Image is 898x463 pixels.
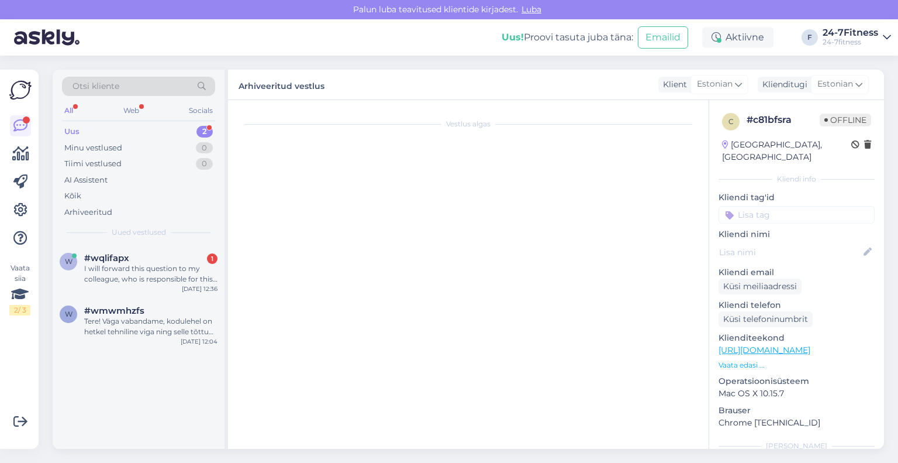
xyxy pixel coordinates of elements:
[719,246,861,259] input: Lisa nimi
[84,306,144,316] span: #wmwmhzfs
[817,78,853,91] span: Estonian
[64,142,122,154] div: Minu vestlused
[719,266,875,279] p: Kliendi email
[84,253,129,263] span: #wqlifapx
[112,227,166,238] span: Uued vestlused
[9,305,30,315] div: 2 / 3
[502,32,524,43] b: Uus!
[719,279,802,294] div: Küsi meiliaadressi
[719,174,875,184] div: Kliendi info
[207,253,217,264] div: 1
[758,78,807,91] div: Klienditugi
[658,78,687,91] div: Klient
[719,345,810,355] a: [URL][DOMAIN_NAME]
[802,29,818,46] div: F
[9,79,32,101] img: Askly Logo
[719,417,875,429] p: Chrome [TECHNICAL_ID]
[719,299,875,311] p: Kliendi telefon
[84,316,217,337] div: Tere! Väga vabandame, kodulehel on hetkel tehniline viga ning selle tõttu hetkel antud funktsioon...
[719,332,875,344] p: Klienditeekond
[702,27,773,48] div: Aktiivne
[196,126,213,138] div: 2
[719,311,813,327] div: Küsi telefoninumbrit
[64,207,112,218] div: Arhiveeritud
[747,113,820,127] div: # c81bfsra
[823,28,891,47] a: 24-7Fitness24-7fitness
[186,103,215,118] div: Socials
[638,26,688,49] button: Emailid
[72,80,119,92] span: Otsi kliente
[64,174,108,186] div: AI Assistent
[719,228,875,241] p: Kliendi nimi
[182,284,217,293] div: [DATE] 12:36
[502,30,633,44] div: Proovi tasuta juba täna:
[823,37,878,47] div: 24-7fitness
[64,158,122,170] div: Tiimi vestlused
[196,158,213,170] div: 0
[65,310,72,318] span: w
[719,360,875,371] p: Vaata edasi ...
[62,103,75,118] div: All
[9,263,30,315] div: Vaata siia
[121,103,141,118] div: Web
[722,139,851,163] div: [GEOGRAPHIC_DATA], [GEOGRAPHIC_DATA]
[728,117,734,126] span: c
[719,441,875,451] div: [PERSON_NAME]
[719,404,875,417] p: Brauser
[823,28,878,37] div: 24-7Fitness
[719,375,875,387] p: Operatsioonisüsteem
[64,190,81,202] div: Kõik
[820,114,871,126] span: Offline
[240,119,697,129] div: Vestlus algas
[697,78,733,91] span: Estonian
[239,77,324,92] label: Arhiveeritud vestlus
[84,263,217,284] div: I will forward this question to my colleague, who is responsible for this. The reply will be here...
[719,387,875,400] p: Mac OS X 10.15.7
[65,257,72,266] span: w
[719,206,875,224] input: Lisa tag
[518,4,545,15] span: Luba
[64,126,80,138] div: Uus
[719,191,875,204] p: Kliendi tag'id
[181,337,217,346] div: [DATE] 12:04
[196,142,213,154] div: 0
